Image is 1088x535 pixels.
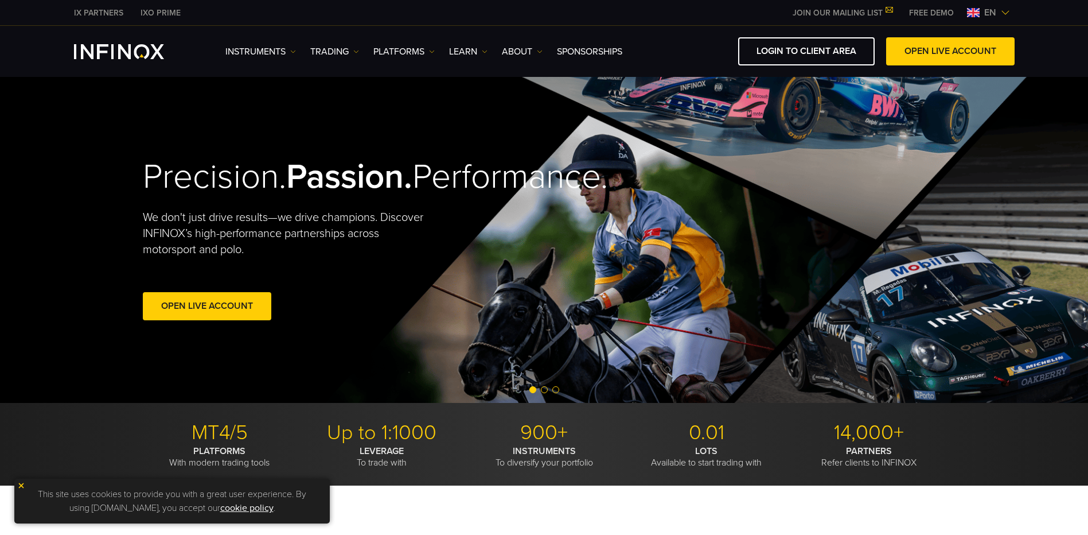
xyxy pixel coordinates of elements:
p: Refer clients to INFINOX [792,445,946,468]
a: Instruments [225,45,296,59]
strong: PARTNERS [846,445,892,457]
p: Up to 1:1000 [305,420,459,445]
a: Open Live Account [143,292,271,320]
strong: LEVERAGE [360,445,404,457]
p: This site uses cookies to provide you with a great user experience. By using [DOMAIN_NAME], you a... [20,484,324,518]
a: JOIN OUR MAILING LIST [784,8,900,18]
a: SPONSORSHIPS [557,45,622,59]
p: To trade with [305,445,459,468]
a: cookie policy [220,502,274,514]
h2: Precision. Performance. [143,156,504,198]
p: 900+ [467,420,621,445]
a: OPEN LIVE ACCOUNT [886,37,1015,65]
a: INFINOX [65,7,132,19]
span: Go to slide 1 [529,386,536,393]
p: 0.01 [630,420,783,445]
strong: PLATFORMS [193,445,245,457]
a: TRADING [310,45,359,59]
p: Available to start trading with [630,445,783,468]
a: INFINOX Logo [74,44,191,59]
a: INFINOX MENU [900,7,962,19]
span: Go to slide 2 [541,386,548,393]
img: yellow close icon [17,482,25,490]
p: We don't just drive results—we drive champions. Discover INFINOX’s high-performance partnerships ... [143,210,432,258]
a: PLATFORMS [373,45,435,59]
strong: Passion. [286,156,412,197]
p: To diversify your portfolio [467,445,621,468]
span: Go to slide 3 [552,386,559,393]
p: MT4/5 [143,420,297,445]
a: LOGIN TO CLIENT AREA [738,37,875,65]
a: ABOUT [502,45,543,59]
a: Learn [449,45,488,59]
p: 14,000+ [792,420,946,445]
span: en [980,6,1001,20]
a: INFINOX [132,7,189,19]
strong: LOTS [695,445,717,457]
strong: INSTRUMENTS [513,445,576,457]
p: With modern trading tools [143,445,297,468]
